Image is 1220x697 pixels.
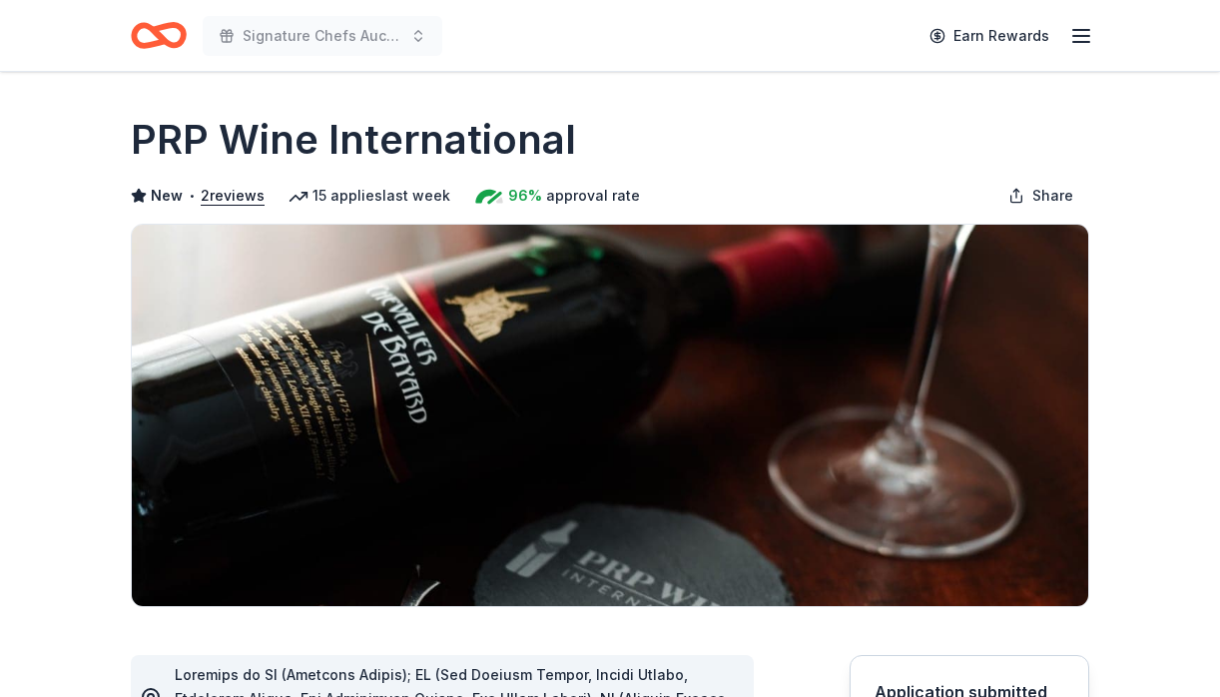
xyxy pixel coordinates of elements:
[546,184,640,208] span: approval rate
[917,18,1061,54] a: Earn Rewards
[151,184,183,208] span: New
[508,184,542,208] span: 96%
[189,188,196,204] span: •
[1032,184,1073,208] span: Share
[203,16,442,56] button: Signature Chefs Auction: Feeding Motherhood [GEOGRAPHIC_DATA][US_STATE]
[992,176,1089,216] button: Share
[243,24,402,48] span: Signature Chefs Auction: Feeding Motherhood [GEOGRAPHIC_DATA][US_STATE]
[131,112,576,168] h1: PRP Wine International
[201,184,265,208] button: 2reviews
[289,184,450,208] div: 15 applies last week
[131,12,187,59] a: Home
[132,225,1088,606] img: Image for PRP Wine International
